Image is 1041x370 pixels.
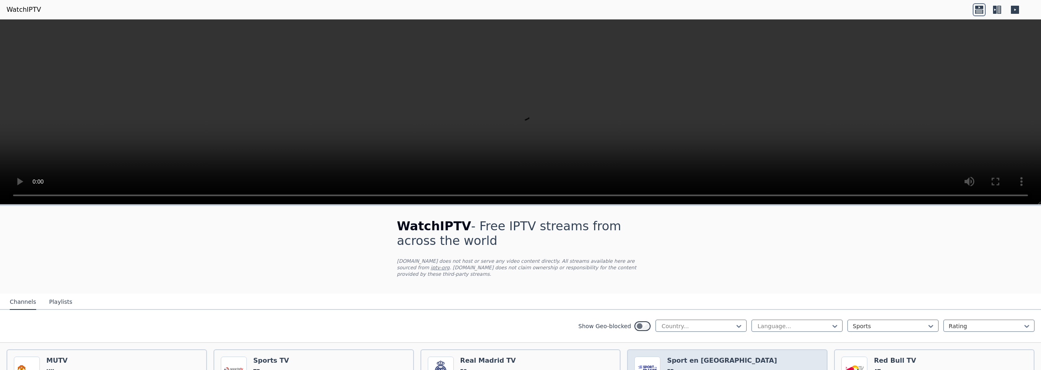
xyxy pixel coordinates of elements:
[578,322,631,330] label: Show Geo-blocked
[874,357,916,365] h6: Red Bull TV
[397,219,644,248] h1: - Free IPTV streams from across the world
[46,357,82,365] h6: MUTV
[431,265,450,270] a: iptv-org
[7,5,41,15] a: WatchIPTV
[49,294,72,310] button: Playlists
[397,219,471,233] span: WatchIPTV
[460,357,516,365] h6: Real Madrid TV
[253,357,289,365] h6: Sports TV
[667,357,777,365] h6: Sport en [GEOGRAPHIC_DATA]
[10,294,36,310] button: Channels
[397,258,644,277] p: [DOMAIN_NAME] does not host or serve any video content directly. All streams available here are s...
